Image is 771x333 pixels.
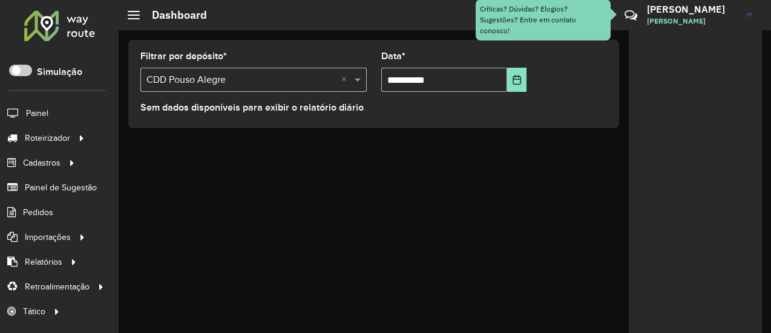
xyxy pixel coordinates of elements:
[25,132,70,144] span: Roteirizador
[647,16,738,27] span: [PERSON_NAME]
[507,68,527,92] button: Choose Date
[618,2,644,28] a: Contato Rápido
[140,8,207,22] h2: Dashboard
[25,280,90,293] span: Retroalimentação
[381,49,405,63] label: Data
[23,305,45,318] span: Tático
[23,206,53,219] span: Pedidos
[140,100,364,115] label: Sem dados disponíveis para exibir o relatório diário
[341,73,352,87] span: Clear all
[140,49,227,63] label: Filtrar por depósito
[25,181,97,194] span: Painel de Sugestão
[26,107,48,120] span: Painel
[647,4,738,15] h3: [PERSON_NAME]
[23,157,61,169] span: Cadastros
[25,256,62,268] span: Relatórios
[25,231,71,244] span: Importações
[37,65,82,79] label: Simulação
